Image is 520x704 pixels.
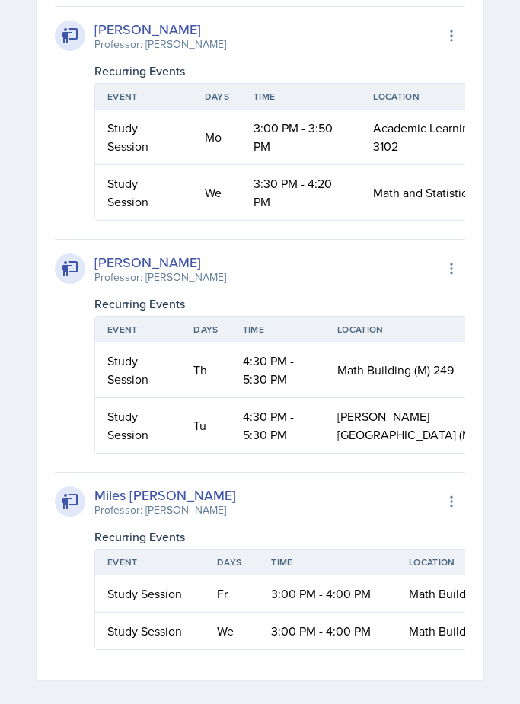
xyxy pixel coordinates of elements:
[94,37,226,53] div: Professor: [PERSON_NAME]
[95,550,205,575] th: Event
[241,84,361,110] th: Time
[94,527,465,546] div: Recurring Events
[193,165,241,220] td: We
[373,184,520,201] span: Math and Statistics Building
[107,119,180,155] div: Study Session
[95,317,181,342] th: Event
[241,165,361,220] td: 3:30 PM - 4:20 PM
[193,110,241,165] td: Mo
[231,398,325,453] td: 4:30 PM - 5:30 PM
[94,485,236,505] div: Miles [PERSON_NAME]
[94,502,236,518] div: Professor: [PERSON_NAME]
[94,269,226,285] div: Professor: [PERSON_NAME]
[337,362,454,378] span: Math Building (M) 249
[205,575,259,613] td: Fr
[337,408,496,443] span: [PERSON_NAME][GEOGRAPHIC_DATA] (M) 215
[205,550,259,575] th: Days
[107,585,193,603] div: Study Session
[181,342,230,398] td: Th
[107,352,169,388] div: Study Session
[259,550,397,575] th: Time
[193,84,241,110] th: Days
[231,342,325,398] td: 4:30 PM - 5:30 PM
[94,295,465,313] div: Recurring Events
[94,19,226,40] div: [PERSON_NAME]
[231,317,325,342] th: Time
[107,174,180,211] div: Study Session
[94,252,226,272] div: [PERSON_NAME]
[107,407,169,444] div: Study Session
[95,84,193,110] th: Event
[181,398,230,453] td: Tu
[241,110,361,165] td: 3:00 PM - 3:50 PM
[94,62,465,80] div: Recurring Events
[259,575,397,613] td: 3:00 PM - 4:00 PM
[181,317,230,342] th: Days
[107,622,193,640] div: Study Session
[205,613,259,649] td: We
[259,613,397,649] td: 3:00 PM - 4:00 PM
[373,119,515,154] span: Academic Learning Center 3102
